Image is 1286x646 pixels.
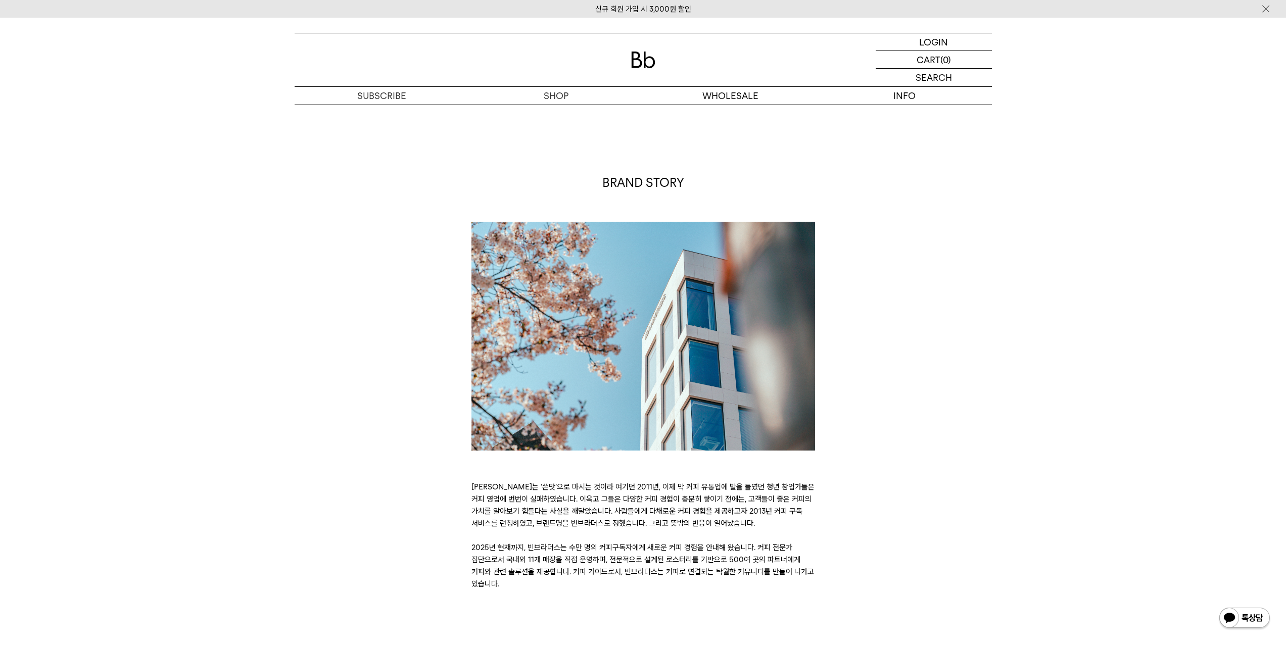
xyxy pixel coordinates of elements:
[919,33,948,51] p: LOGIN
[876,33,992,51] a: LOGIN
[595,5,691,14] a: 신규 회원 가입 시 3,000원 할인
[469,87,643,105] a: SHOP
[916,69,952,86] p: SEARCH
[471,481,815,590] p: [PERSON_NAME]는 ‘쓴맛’으로 마시는 것이라 여기던 2011년, 이제 막 커피 유통업에 발을 들였던 청년 창업가들은 커피 영업에 번번이 실패하였습니다. 이윽고 그들은...
[643,87,818,105] p: WHOLESALE
[295,87,469,105] a: SUBSCRIBE
[1218,607,1271,631] img: 카카오톡 채널 1:1 채팅 버튼
[471,174,815,191] p: BRAND STORY
[818,87,992,105] p: INFO
[631,52,655,68] img: 로고
[876,51,992,69] a: CART (0)
[940,51,951,68] p: (0)
[917,51,940,68] p: CART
